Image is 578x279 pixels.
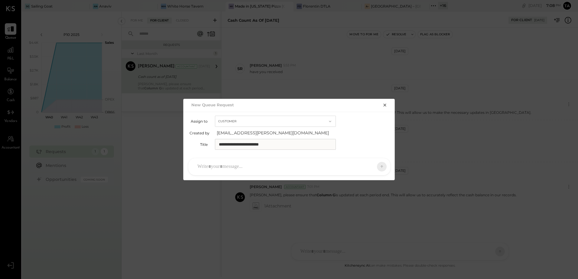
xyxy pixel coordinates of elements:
[190,119,208,123] label: Assign to
[217,130,338,136] span: [EMAIL_ADDRESS][PERSON_NAME][DOMAIN_NAME]
[191,102,234,107] h2: New Queue Request
[190,131,209,135] label: Created by
[215,116,336,127] button: Customer
[190,142,208,147] label: Title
